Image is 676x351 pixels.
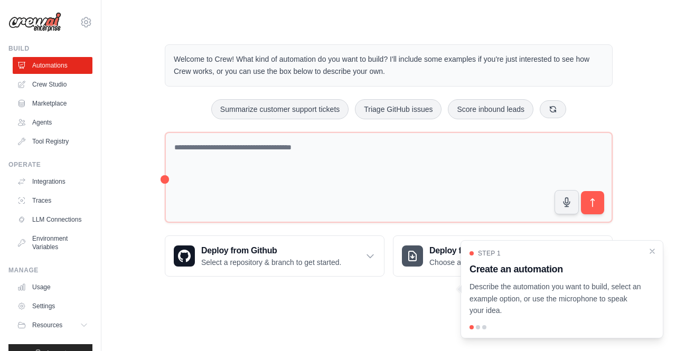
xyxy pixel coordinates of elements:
p: Select a repository & branch to get started. [201,257,341,268]
span: Step 1 [478,249,501,258]
button: Resources [13,317,92,334]
a: Automations [13,57,92,74]
img: Logo [8,12,61,32]
div: Operate [8,160,92,169]
div: Manage [8,266,92,274]
a: Settings [13,298,92,315]
a: Traces [13,192,92,209]
a: Tool Registry [13,133,92,150]
button: Summarize customer support tickets [211,99,349,119]
span: Resources [32,321,62,329]
a: Usage [13,279,92,296]
p: Choose a zip file to upload. [429,257,519,268]
div: Build [8,44,92,53]
a: Environment Variables [13,230,92,255]
h3: Deploy from Github [201,244,341,257]
a: LLM Connections [13,211,92,228]
a: Integrations [13,173,92,190]
h3: Deploy from zip file [429,244,519,257]
a: Crew Studio [13,76,92,93]
p: Describe the automation you want to build, select an example option, or use the microphone to spe... [470,281,642,317]
button: Triage GitHub issues [355,99,442,119]
a: Marketplace [13,95,92,112]
p: Welcome to Crew! What kind of automation do you want to build? I'll include some examples if you'... [174,53,604,78]
button: Close walkthrough [648,247,656,255]
button: Score inbound leads [448,99,533,119]
h3: Create an automation [470,262,642,277]
a: Agents [13,114,92,131]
